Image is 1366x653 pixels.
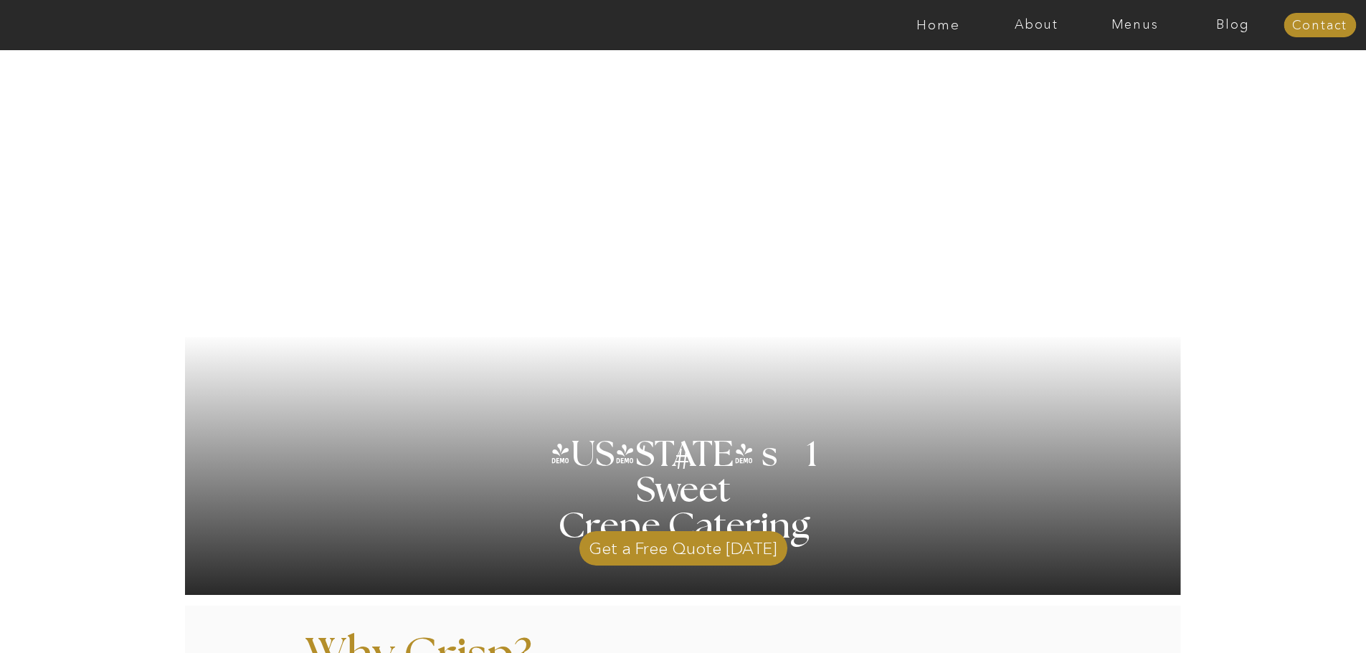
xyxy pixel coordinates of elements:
[501,437,867,545] h1: [US_STATE] s 1 Sweet Crepe Catering
[1184,18,1282,32] a: Blog
[1086,18,1184,32] a: Menus
[615,437,673,473] h3: '
[889,18,987,32] a: Home
[643,445,725,487] h3: #
[1284,19,1356,33] a: Contact
[579,524,787,566] a: Get a Free Quote [DATE]
[987,18,1086,32] a: About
